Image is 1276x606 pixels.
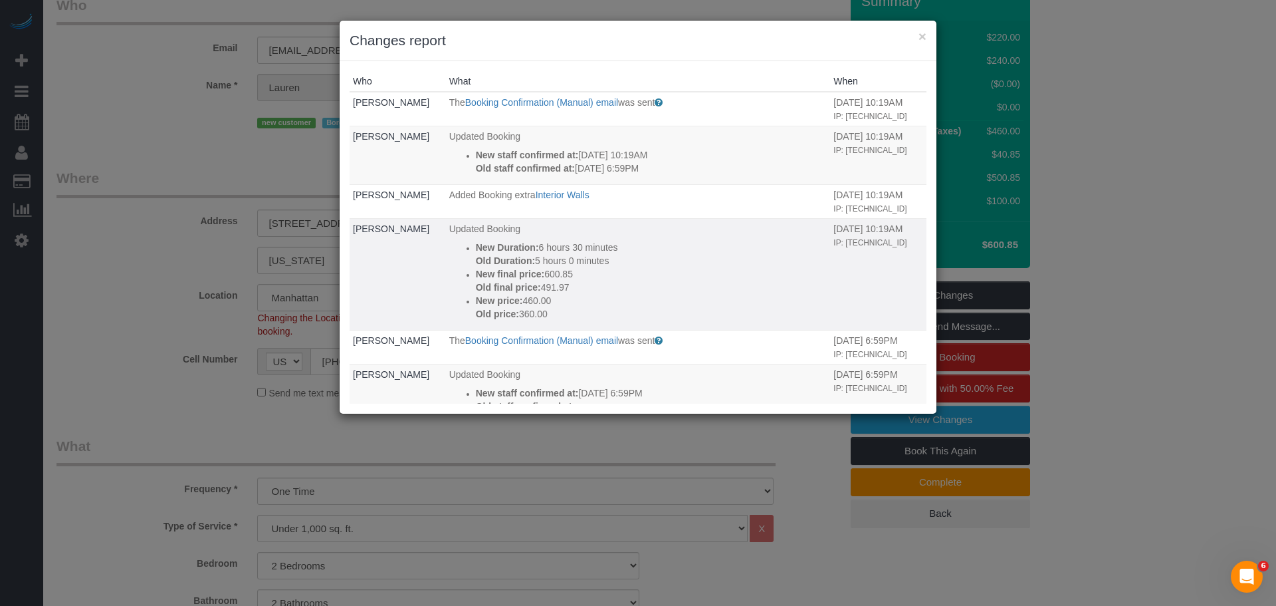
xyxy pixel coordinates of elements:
a: [PERSON_NAME] [353,97,429,108]
p: [DATE] 10:19AM [476,148,827,162]
td: What [446,364,831,422]
a: Interior Walls [536,190,589,200]
strong: Old Duration: [476,255,535,266]
strong: New final price: [476,269,544,279]
td: When [830,184,926,218]
th: When [830,71,926,92]
sui-modal: Changes report [340,21,936,414]
td: When [830,364,926,422]
small: IP: [TECHNICAL_ID] [833,112,906,121]
small: IP: [TECHNICAL_ID] [833,350,906,359]
span: Updated Booking [449,131,520,142]
small: IP: [TECHNICAL_ID] [833,204,906,214]
p: 491.97 [476,281,827,294]
th: Who [350,71,446,92]
td: Who [350,92,446,126]
td: Who [350,126,446,184]
p: 600.85 [476,267,827,281]
strong: Old price: [476,309,519,319]
p: [DATE] 6:59PM [476,162,827,175]
strong: New staff confirmed at: [476,150,579,160]
strong: Old staff confirmed at: [476,401,575,412]
td: What [446,92,831,126]
button: × [918,29,926,43]
a: [PERSON_NAME] [353,224,429,234]
td: What [446,126,831,184]
iframe: Intercom live chat [1231,561,1263,593]
a: Booking Confirmation (Manual) email [465,335,618,346]
span: The [449,335,465,346]
th: What [446,71,831,92]
td: When [830,126,926,184]
small: IP: [TECHNICAL_ID] [833,146,906,155]
p: 360.00 [476,307,827,321]
strong: Old staff confirmed at: [476,163,575,174]
a: [PERSON_NAME] [353,190,429,200]
td: What [446,184,831,218]
small: IP: [TECHNICAL_ID] [833,238,906,247]
td: Who [350,218,446,330]
h3: Changes report [350,31,926,51]
td: What [446,218,831,330]
p: 6 hours 30 minutes [476,241,827,254]
td: When [830,92,926,126]
p: 460.00 [476,294,827,307]
a: [PERSON_NAME] [353,335,429,346]
a: [PERSON_NAME] [353,369,429,380]
td: When [830,330,926,364]
td: Who [350,364,446,422]
a: [PERSON_NAME] [353,131,429,142]
p: 5 hours 0 minutes [476,254,827,267]
span: was sent [618,335,655,346]
td: Who [350,330,446,364]
td: Who [350,184,446,218]
strong: Old final price: [476,282,541,293]
span: 6 [1258,561,1269,571]
span: was sent [618,97,655,108]
td: What [446,330,831,364]
td: When [830,218,926,330]
strong: New staff confirmed at: [476,388,579,398]
strong: New price: [476,295,523,306]
span: Added Booking extra [449,190,536,200]
a: Booking Confirmation (Manual) email [465,97,618,108]
p: [DATE] 6:59PM [476,386,827,400]
span: Updated Booking [449,369,520,380]
span: The [449,97,465,108]
small: IP: [TECHNICAL_ID] [833,384,906,393]
span: Updated Booking [449,224,520,234]
strong: New Duration: [476,242,539,253]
